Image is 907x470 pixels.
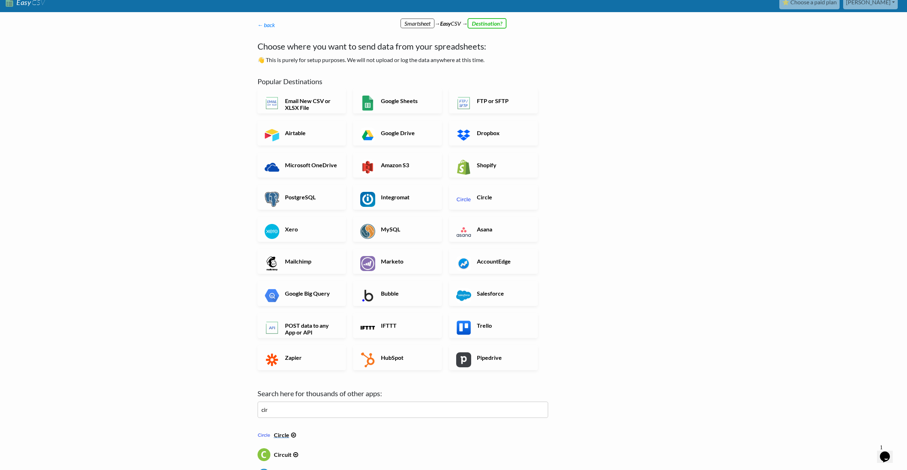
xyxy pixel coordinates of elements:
img: IFTTT App & API [360,320,375,335]
h6: Google Drive [379,129,435,136]
a: Mailchimp [258,249,346,274]
h6: Circle [475,194,531,200]
img: FTP or SFTP App & API [456,96,471,111]
a: ← back [258,21,275,28]
a: FTP or SFTP [449,88,538,113]
a: MySQL [353,217,442,242]
h6: Zapier [283,354,339,361]
a: PostgreSQL [258,185,346,210]
img: Salesforce App & API [456,288,471,303]
h6: Microsoft OneDrive [283,162,339,168]
a: Shopify [449,153,538,178]
iframe: chat widget [877,441,900,463]
a: Microsoft OneDrive [258,153,346,178]
h6: Bubble [379,290,435,297]
img: circuit.png [258,448,270,461]
img: PostgreSQL App & API [265,192,280,207]
h6: Shopify [475,162,531,168]
h6: Xero [283,226,339,233]
a: IFTTT [353,313,442,338]
h6: Mailchimp [283,258,339,265]
img: Circle App & API [456,192,471,207]
h6: Email New CSV or XLSX File [283,97,339,111]
img: Mailchimp App & API [265,256,280,271]
img: Integromat App & API [360,192,375,207]
img: Amazon S3 App & API [360,160,375,175]
h6: IFTTT [379,322,435,329]
img: MySQL App & API [360,224,375,239]
h6: Salesforce [475,290,531,297]
h6: Asana [475,226,531,233]
h6: Dropbox [475,129,531,136]
a: Integromat [353,185,442,210]
a: Google Drive [353,121,442,145]
img: Zapier App & API [265,352,280,367]
h6: Trello [475,322,531,329]
a: Dropbox [449,121,538,145]
a: Xero [258,217,346,242]
h6: Google Sheets [379,97,435,104]
img: Marketo App & API [360,256,375,271]
h6: HubSpot [379,354,435,361]
h6: FTP or SFTP [475,97,531,104]
img: POST data to any App or API App & API [265,320,280,335]
img: AccountEdge App & API [456,256,471,271]
h6: Integromat [379,194,435,200]
a: Circle [449,185,538,210]
a: Email New CSV or XLSX File [258,88,346,113]
a: Asana [449,217,538,242]
div: → CSV → [250,12,657,28]
a: Pipedrive [449,345,538,370]
a: Airtable [258,121,346,145]
h6: POST data to any App or API [283,322,339,336]
h6: AccountEdge [475,258,531,265]
h6: PostgreSQL [283,194,339,200]
label: Search here for thousands of other apps: [258,388,548,399]
img: Microsoft OneDrive App & API [265,160,280,175]
a: Circle [258,429,548,438]
a: Marketo [353,249,442,274]
img: Bubble App & API [360,288,375,303]
a: Zapier [258,345,346,370]
a: Bubble [353,281,442,306]
h6: Airtable [283,129,339,136]
img: Airtable App & API [265,128,280,143]
h6: Amazon S3 [379,162,435,168]
h5: Popular Destinations [258,77,548,86]
img: Trello App & API [456,320,471,335]
a: HubSpot [353,345,442,370]
input: examples: zendesk, segment, zoho... [258,402,548,418]
h4: Choose where you want to send data from your spreadsheets: [258,40,548,53]
img: Dropbox App & API [456,128,471,143]
a: Google Big Query [258,281,346,306]
img: Shopify App & API [456,160,471,175]
p: 👋 This is purely for setup purposes. We will not upload or log the data anywhere at this time. [258,56,548,64]
img: Google Big Query App & API [265,288,280,303]
img: Asana App & API [456,224,471,239]
img: HubSpot App & API [360,352,375,367]
img: Google Drive App & API [360,128,375,143]
a: Google Sheets [353,88,442,113]
a: POST data to any App or API [258,313,346,338]
a: Trello [449,313,538,338]
a: Salesforce [449,281,538,306]
h6: Marketo [379,258,435,265]
h6: MySQL [379,226,435,233]
img: Pipedrive App & API [456,352,471,367]
a: Circuit [258,448,548,458]
img: Xero App & API [265,224,280,239]
img: Google Sheets App & API [360,96,375,111]
a: AccountEdge [449,249,538,274]
h6: Pipedrive [475,354,531,361]
h6: Google Big Query [283,290,339,297]
img: circle.png [258,429,270,441]
a: Amazon S3 [353,153,442,178]
img: Email New CSV or XLSX File App & API [265,96,280,111]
